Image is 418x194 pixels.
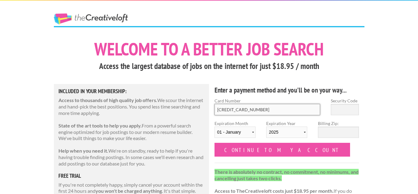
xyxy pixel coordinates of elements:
label: Expiration Year [266,120,307,143]
p: We're on standby, ready to help if you're having trouble finding postings. In some cases we'll ev... [58,148,205,167]
label: Expiration Month [215,120,256,143]
strong: you won't be charged anything [95,188,162,194]
label: Card Number [215,97,320,104]
label: Security Code [331,97,359,104]
p: We scour the internet and hand-pick the best positions. You spend less time searching and more ti... [58,97,205,116]
label: Billing Zip: [318,120,359,127]
input: Continue to my account [215,143,350,157]
h4: Enter a payment method and you'll be on your way... [215,85,359,95]
strong: Access to TheCreativeloft costs just $18.95 per month. [215,188,334,194]
h5: free trial [58,173,205,179]
h1: Welcome to a better job search [54,40,364,58]
strong: State of the art tools to help you apply. [58,123,142,128]
p: From a powerful search engine optimized for job postings to our modern resume builder. We've buil... [58,123,205,142]
strong: Access to thousands of high quality job offers. [58,97,157,103]
strong: There is absolutely no contract, no commitment, no minimums, and cancelling just takes two clicks. [215,169,359,181]
strong: Help when you need it. [58,148,108,154]
select: Expiration Month [215,127,256,138]
a: The Creative Loft [54,13,128,25]
h5: Included in Your Membership: [58,89,205,94]
select: Expiration Year [266,127,307,138]
h3: Access the largest database of jobs on the internet for just $18.95 / month [54,60,364,72]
